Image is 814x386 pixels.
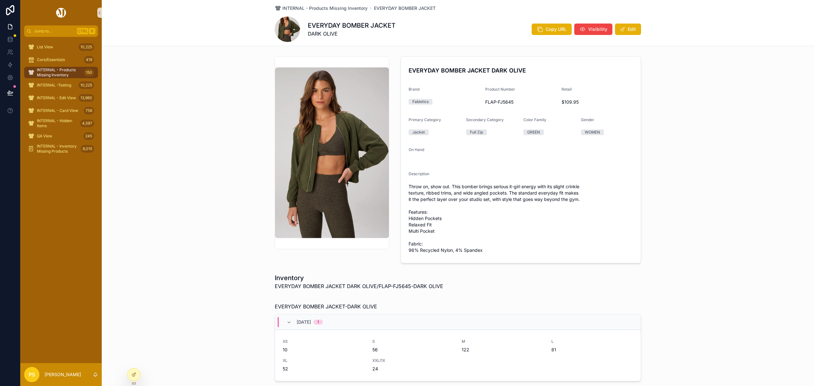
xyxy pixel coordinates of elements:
span: Secondary Category [466,117,504,122]
span: Jump to... [34,29,74,34]
span: $109.95 [562,99,633,105]
span: Visibility [588,26,607,32]
p: [PERSON_NAME] [45,371,81,378]
h4: EVERYDAY BOMBER JACKET DARK OLIVE [409,66,633,75]
span: [DATE] [297,319,311,325]
span: INTERNAL - Edit View [37,95,76,100]
a: INTERNAL - Products Missing Inventory150 [24,67,98,78]
span: XL [283,358,365,363]
img: JT2500572-3862-1_998x1498.webp [275,67,389,238]
a: INTERNAL - Inventory Missing Products8,015 [24,143,98,155]
div: 8,015 [81,145,94,153]
div: 419 [84,56,94,64]
span: 52 [283,366,365,372]
span: 24 [372,366,454,372]
span: S [372,339,454,344]
a: INTERNAL -Testing10,225 [24,79,98,91]
a: XS10S56M122L81XL52XXL/1X24 [275,330,641,381]
a: INTERNAL - Hidden Items4,597 [24,118,98,129]
span: 122 [462,347,544,353]
button: Edit [615,24,641,35]
a: Core/Essentials419 [24,54,98,65]
span: DARK OLIVE [308,30,396,38]
a: List View10,225 [24,41,98,53]
div: 150 [84,69,94,76]
a: INTERNAL - Card View758 [24,105,98,116]
span: QA View [37,134,52,139]
span: K [90,29,95,34]
span: On Hand [409,147,424,152]
div: scrollable content [20,37,102,163]
span: Retail [562,87,572,92]
span: Description [409,171,429,176]
span: XXL/1X [372,358,454,363]
a: QA View245 [24,130,98,142]
span: INTERNAL -Testing [37,83,71,88]
h1: Inventory [275,273,443,282]
span: List View [37,45,53,50]
a: INTERNAL - Edit View13,960 [24,92,98,104]
span: INTERNAL - Products Missing Inventory [37,67,81,78]
span: FLAP-FJ5645 [485,99,557,105]
button: Copy URL [532,24,572,35]
div: WOMEN [585,129,600,135]
span: 56 [372,347,454,353]
span: Ctrl [77,28,88,34]
p: EVERYDAY BOMBER JACKET DARK OLIVE/FLAP-FJ5645-DARK OLIVE [275,282,443,290]
span: M [462,339,544,344]
span: 81 [551,347,633,353]
div: 1 [317,320,319,325]
span: INTERNAL - Products Missing Inventory [282,5,368,11]
div: 4,597 [80,120,94,127]
span: Brand [409,87,419,92]
span: Core/Essentials [37,57,65,62]
span: Color Family [523,117,546,122]
span: INTERNAL - Hidden Items [37,118,78,128]
img: App logo [55,8,67,18]
div: 245 [83,132,94,140]
div: 13,960 [79,94,94,102]
button: Jump to...CtrlK [24,25,98,37]
div: 758 [84,107,94,114]
span: XS [283,339,365,344]
span: INTERNAL - Inventory Missing Products [37,144,78,154]
span: PS [29,371,35,378]
span: Throw on, show out. This bomber brings serious it-girl energy with its slight crinkle texture, ri... [409,183,633,253]
span: Gender [581,117,594,122]
div: 10,225 [79,81,94,89]
span: EVERYDAY BOMBER JACKET-DARK OLIVE [275,303,377,310]
div: Fabletics [412,99,429,105]
span: 10 [283,347,365,353]
span: Copy URL [546,26,567,32]
span: Primary Category [409,117,441,122]
div: GREEN [527,129,540,135]
div: 10,225 [79,43,94,51]
a: EVERYDAY BOMBER JACKET [374,5,436,11]
div: Jacket [412,129,425,135]
div: Full Zip [470,129,483,135]
button: Visibility [574,24,612,35]
span: L [551,339,633,344]
span: Product Number [485,87,515,92]
a: INTERNAL - Products Missing Inventory [275,5,368,11]
span: INTERNAL - Card View [37,108,78,113]
h1: EVERYDAY BOMBER JACKET [308,21,396,30]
